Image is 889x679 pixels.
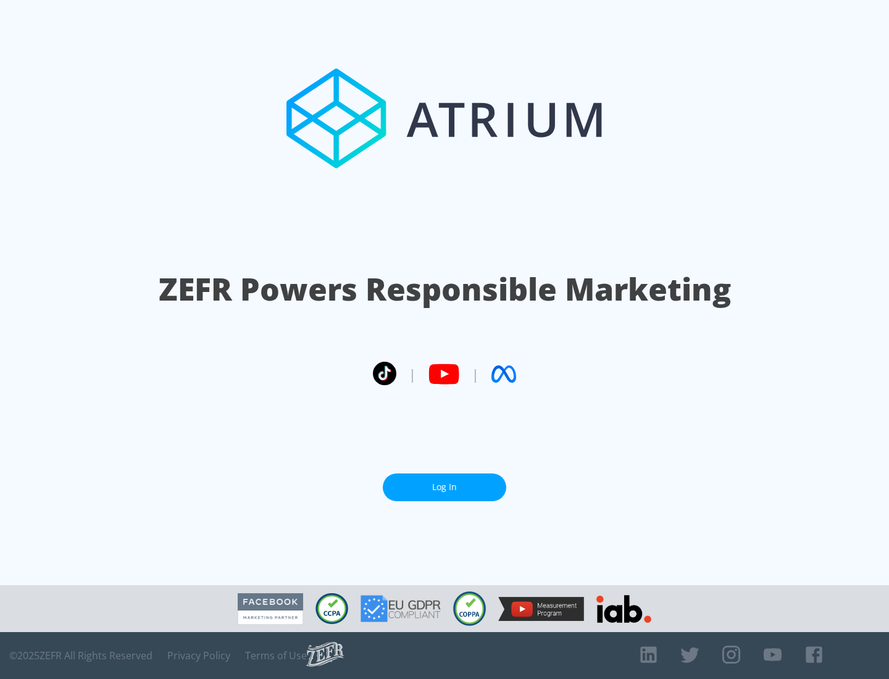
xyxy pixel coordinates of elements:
span: | [409,365,416,383]
a: Terms of Use [245,649,307,662]
img: Facebook Marketing Partner [238,593,303,625]
h1: ZEFR Powers Responsible Marketing [159,268,731,310]
img: GDPR Compliant [361,595,441,622]
a: Privacy Policy [167,649,230,662]
img: COPPA Compliant [453,591,486,626]
a: Log In [383,473,506,501]
span: © 2025 ZEFR All Rights Reserved [9,649,152,662]
img: IAB [596,595,651,623]
img: CCPA Compliant [315,593,348,624]
img: YouTube Measurement Program [498,597,584,621]
span: | [472,365,479,383]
